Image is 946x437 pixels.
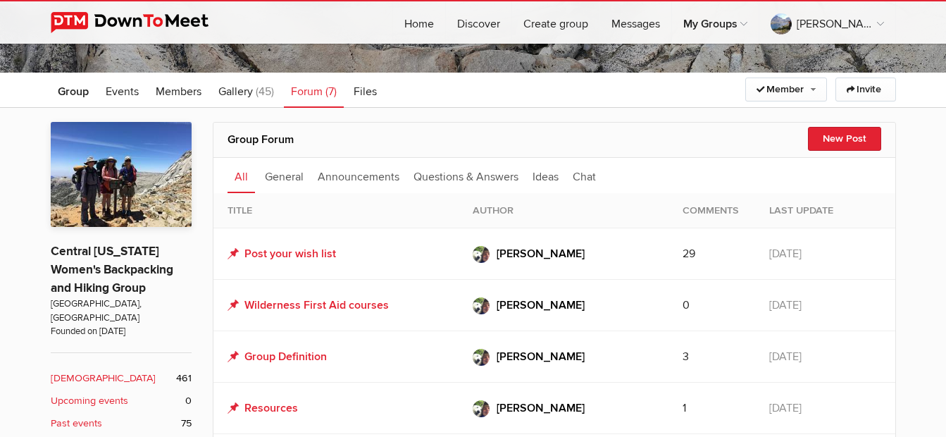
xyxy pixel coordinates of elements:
a: Central [US_STATE] Women's Backpacking and Hiking Group [51,244,173,295]
a: Ideas [525,158,566,193]
img: Lori [473,297,490,314]
span: [PERSON_NAME] [497,401,585,415]
a: My Groups [672,1,759,44]
a: [PERSON_NAME] [473,345,654,368]
span: [GEOGRAPHIC_DATA], [GEOGRAPHIC_DATA] [51,297,192,325]
span: 461 [176,371,192,386]
span: [PERSON_NAME] [497,298,585,312]
span: 0 [185,393,192,409]
span: 0 [683,298,690,312]
span: Forum [291,85,323,99]
a: General [258,158,311,193]
span: Events [106,85,139,99]
a: [DEMOGRAPHIC_DATA] 461 [51,371,192,386]
span: 75 [181,416,192,431]
a: Messages [600,1,671,44]
button: New Post [808,127,881,151]
a: Resources [228,400,298,417]
th: Author [459,193,668,228]
a: Events [99,73,146,108]
span: 29 [683,247,695,261]
span: Members [156,85,201,99]
a: Gallery (45) [211,73,281,108]
img: Lori [473,400,490,417]
a: Member [745,78,827,101]
b: Upcoming events [51,393,128,409]
img: Central California Women's Backpacking and Hiking Group [51,122,192,228]
a: All [228,158,255,193]
img: DownToMeet [51,12,230,33]
span: Group [58,85,89,99]
span: 3 [683,350,689,364]
a: [PERSON_NAME] [473,397,654,419]
span: [PERSON_NAME] [497,247,585,261]
a: [PERSON_NAME] [473,294,654,316]
span: Files [354,85,377,99]
a: Questions & Answers [406,158,525,193]
a: Group [51,73,96,108]
span: (45) [256,85,274,99]
a: Create group [512,1,599,44]
b: [DEMOGRAPHIC_DATA] [51,371,156,386]
h2: Group Forum [228,123,881,156]
a: Announcements [311,158,406,193]
a: Past events 75 [51,416,192,431]
img: Lori [473,349,490,366]
img: Lori [473,246,490,263]
th: Last Update [755,193,895,228]
th: Title [213,193,459,228]
span: (7) [325,85,337,99]
a: Discover [446,1,511,44]
span: 1 [683,401,686,415]
a: [PERSON_NAME] [759,1,895,44]
th: Comments [668,193,755,228]
a: Files [347,73,384,108]
span: Gallery [218,85,253,99]
span: [DATE] [769,247,802,261]
a: Home [393,1,445,44]
span: [DATE] [769,401,802,415]
span: [DATE] [769,298,802,312]
a: Members [149,73,209,108]
a: [PERSON_NAME] [473,242,654,265]
span: [PERSON_NAME] [497,350,585,364]
a: Chat [566,158,603,193]
a: Group Definition [228,348,327,365]
b: Past events [51,416,102,431]
span: Founded on [DATE] [51,325,192,338]
a: Post your wish list [228,245,336,262]
a: Wilderness First Aid courses [228,297,389,314]
a: Forum (7) [284,73,344,108]
span: [DATE] [769,350,802,364]
a: Upcoming events 0 [51,393,192,409]
a: Invite [835,78,896,101]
